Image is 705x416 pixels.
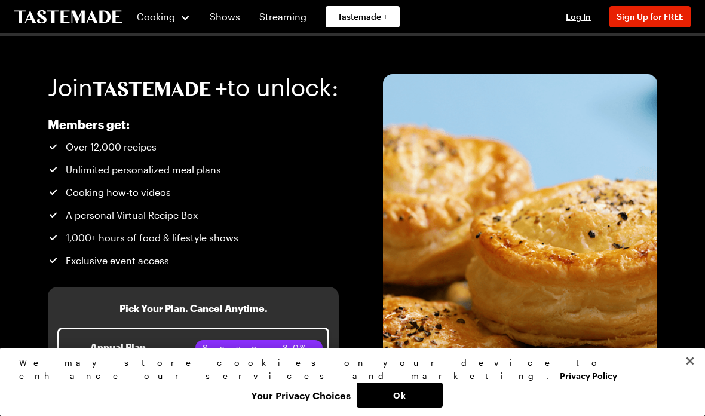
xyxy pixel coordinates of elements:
[66,208,198,222] span: A personal Virtual Recipe Box
[48,117,315,131] h2: Members get:
[19,356,676,383] div: We may store cookies on your device to enhance our services and marketing.
[245,383,357,408] button: Your Privacy Choices
[66,231,238,245] span: 1,000+ hours of food & lifestyle shows
[66,140,157,154] span: Over 12,000 recipes
[136,2,191,31] button: Cooking
[617,11,683,22] span: Sign Up for FREE
[357,383,443,408] button: Ok
[326,6,400,27] a: Tastemade +
[554,11,602,23] button: Log In
[119,301,268,316] h3: Pick Your Plan. Cancel Anytime.
[137,11,175,22] span: Cooking
[566,11,591,22] span: Log In
[66,163,221,177] span: Unlimited personalized meal plans
[560,369,617,381] a: More information about your privacy, opens in a new tab
[203,341,315,354] span: Save 30%
[338,11,388,23] span: Tastemade +
[66,253,169,268] span: Exclusive event access
[90,340,224,354] p: Annual Plan
[48,140,315,268] ul: Tastemade+ Annual subscription benefits
[14,10,122,24] a: To Tastemade Home Page
[66,185,171,200] span: Cooking how-to videos
[677,348,703,374] button: Close
[609,6,691,27] button: Sign Up for FREE
[19,356,676,408] div: Privacy
[48,74,339,100] h1: Join to unlock:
